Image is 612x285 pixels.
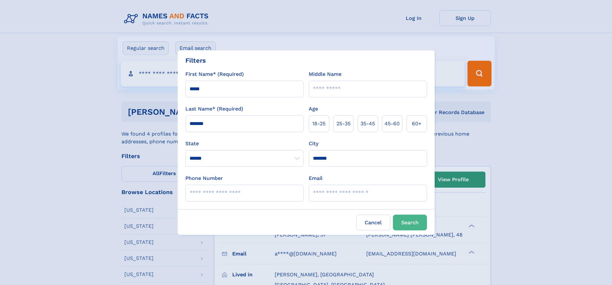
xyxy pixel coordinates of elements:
label: State [185,140,304,147]
label: Phone Number [185,174,223,182]
span: 35‑45 [360,120,375,128]
span: 60+ [412,120,421,128]
label: Cancel [356,215,390,230]
label: Middle Name [309,70,341,78]
label: Email [309,174,323,182]
label: City [309,140,318,147]
span: 25‑35 [336,120,350,128]
label: Age [309,105,318,113]
label: First Name* (Required) [185,70,244,78]
div: Filters [185,56,206,65]
label: Last Name* (Required) [185,105,243,113]
span: 45‑60 [385,120,400,128]
span: 18‑25 [312,120,325,128]
button: Search [393,215,427,230]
